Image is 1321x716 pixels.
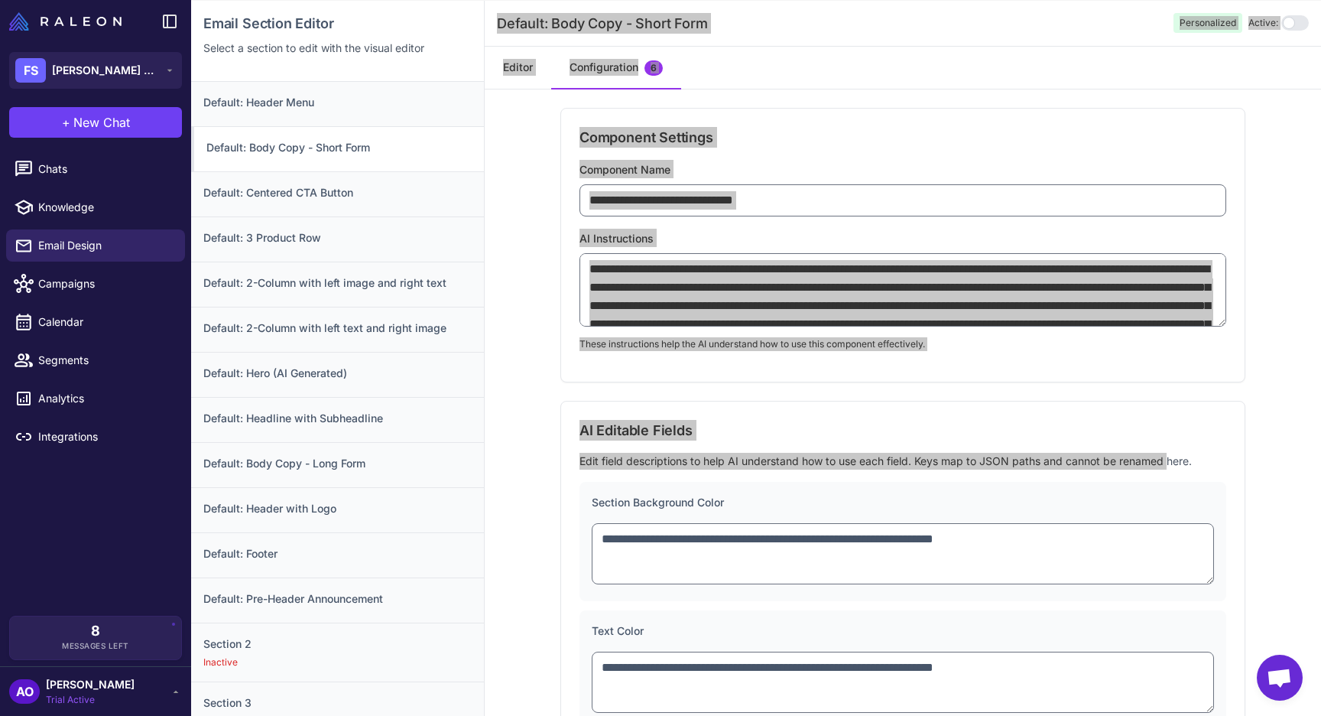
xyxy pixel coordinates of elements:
[91,624,100,638] span: 8
[203,695,472,711] h3: Section 3
[9,107,182,138] button: +New Chat
[62,113,70,132] span: +
[9,52,182,89] button: FS[PERSON_NAME] Botanicals
[579,453,1226,470] p: Edit field descriptions to help AI understand how to use each field. Keys map to JSON paths and c...
[497,13,707,34] h3: Default: Body Copy - Short Form
[38,390,173,407] span: Analytics
[579,127,1226,148] h3: Component Settings
[592,623,1214,640] div: Text Color
[203,591,472,607] h3: Default: Pre-Header Announcement
[579,163,670,176] label: Component Name
[203,320,472,337] h3: Default: 2-Column with left text and right image
[6,421,185,453] a: Integrations
[6,229,185,262] a: Email Design
[203,365,472,382] h3: Default: Hero (AI Generated)
[203,229,472,246] h3: Default: 3 Product Row
[203,500,472,517] h3: Default: Header with Logo
[46,676,135,693] span: [PERSON_NAME]
[203,656,472,669] div: Inactive
[203,184,472,201] h3: Default: Centered CTA Button
[203,94,472,111] h3: Default: Header Menu
[485,47,551,89] button: Editor
[6,382,185,415] a: Analytics
[203,275,472,291] h3: Default: 2-Column with left image and right text
[1257,655,1303,701] div: Open chat
[38,314,173,330] span: Calendar
[38,237,173,254] span: Email Design
[38,161,173,177] span: Chats
[38,275,173,292] span: Campaigns
[592,494,1214,511] div: Section Background Color
[6,191,185,223] a: Knowledge
[644,60,663,76] span: 6
[203,455,472,472] h3: Default: Body Copy - Long Form
[6,344,185,376] a: Segments
[579,232,654,245] label: AI Instructions
[203,13,472,34] h2: Email Section Editor
[579,420,1226,441] h3: AI Editable Fields
[38,352,173,369] span: Segments
[579,337,1226,351] p: These instructions help the AI understand how to use this component effectively.
[9,12,122,31] img: Raleon Logo
[1173,13,1242,33] span: Personalized
[15,58,46,83] div: FS
[203,545,472,562] h3: Default: Footer
[203,636,472,653] h3: Section 2
[38,428,173,445] span: Integrations
[1248,16,1278,30] span: Active:
[52,62,159,79] span: [PERSON_NAME] Botanicals
[46,693,135,707] span: Trial Active
[38,199,173,216] span: Knowledge
[6,268,185,300] a: Campaigns
[551,47,681,89] button: Configuration6
[9,12,128,31] a: Raleon Logo
[203,40,472,57] p: Select a section to edit with the visual editor
[73,113,130,132] span: New Chat
[62,640,129,652] span: Messages Left
[206,139,472,156] h3: Default: Body Copy - Short Form
[6,306,185,338] a: Calendar
[6,153,185,185] a: Chats
[203,410,472,427] h3: Default: Headline with Subheadline
[9,679,40,704] div: AO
